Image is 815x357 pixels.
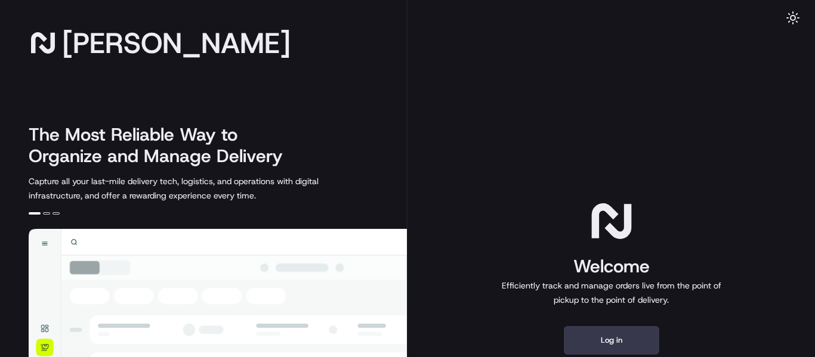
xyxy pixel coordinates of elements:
[497,254,726,278] h1: Welcome
[62,31,291,55] span: [PERSON_NAME]
[497,278,726,307] p: Efficiently track and manage orders live from the point of pickup to the point of delivery.
[29,124,296,167] h2: The Most Reliable Way to Organize and Manage Delivery
[564,326,659,355] button: Log in
[29,174,372,203] p: Capture all your last-mile delivery tech, logistics, and operations with digital infrastructure, ...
